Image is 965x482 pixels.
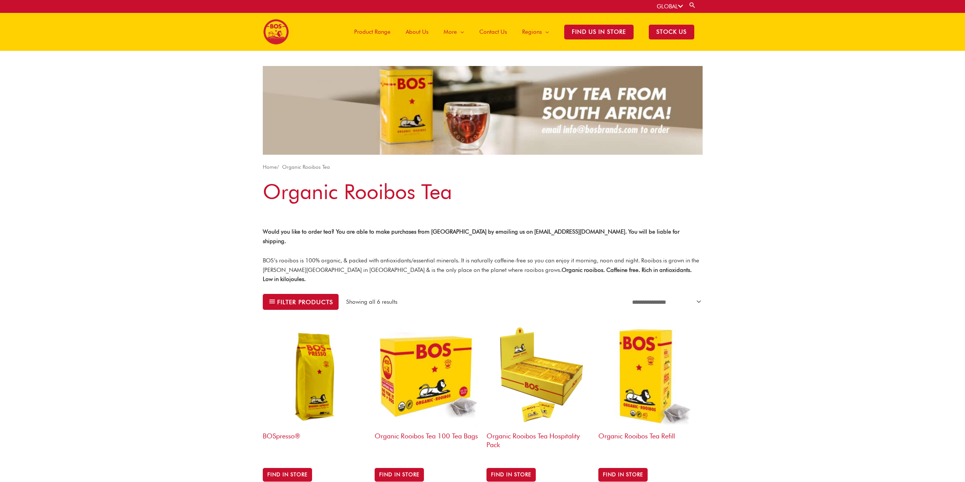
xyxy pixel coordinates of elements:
span: Regions [522,20,542,43]
img: Organic Rooibos Tea 100 Tea Bags [375,324,479,428]
a: Find Us in Store [557,13,641,51]
span: STOCK US [649,25,694,39]
h2: Organic Rooibos Tea 100 Tea Bags [375,428,479,457]
img: Organic Rooibos Tea Refill [598,324,703,428]
span: Find Us in Store [564,25,634,39]
nav: Site Navigation [341,13,702,51]
span: About Us [406,20,428,43]
h2: Organic Rooibos Tea Hospitality Pack [486,428,591,457]
img: BOSpresso® [263,324,367,428]
img: Organic Rooibos Tea Hospitality Pack [486,324,591,428]
span: Filter products [277,299,333,305]
a: Organic Rooibos Tea 100 Tea Bags [375,324,479,461]
a: Search button [689,2,696,9]
img: BOS logo finals-200px [263,19,289,45]
strong: Would you like to order tea? You are able to make purchases from [GEOGRAPHIC_DATA] by emailing us... [263,228,679,245]
h1: Organic Rooibos Tea [263,177,703,206]
a: BUY IN STORE [263,468,312,482]
h2: Organic Rooibos Tea Refill [598,428,703,457]
a: Organic Rooibos Tea Hospitality Pack [486,324,591,461]
a: Regions [515,13,557,51]
a: BUY IN STORE [598,468,648,482]
p: Showing all 6 results [346,298,397,306]
a: GLOBAL [657,3,683,10]
p: BOS’s rooibos is 100% organic, & packed with antioxidants/essential minerals. It is naturally caf... [263,256,703,284]
a: About Us [398,13,436,51]
a: BUY IN STORE [486,468,536,482]
a: BUY IN STORE [375,468,424,482]
span: Contact Us [479,20,507,43]
span: Product Range [354,20,391,43]
nav: Breadcrumb [263,162,703,172]
a: Home [263,164,277,170]
button: Filter products [263,294,339,310]
a: Organic Rooibos Tea Refill [598,324,703,461]
a: Contact Us [472,13,515,51]
select: Shop order [628,295,703,309]
span: More [444,20,457,43]
a: BOSpresso® [263,324,367,461]
a: STOCK US [641,13,702,51]
h2: BOSpresso® [263,428,367,457]
a: Product Range [347,13,398,51]
a: More [436,13,472,51]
